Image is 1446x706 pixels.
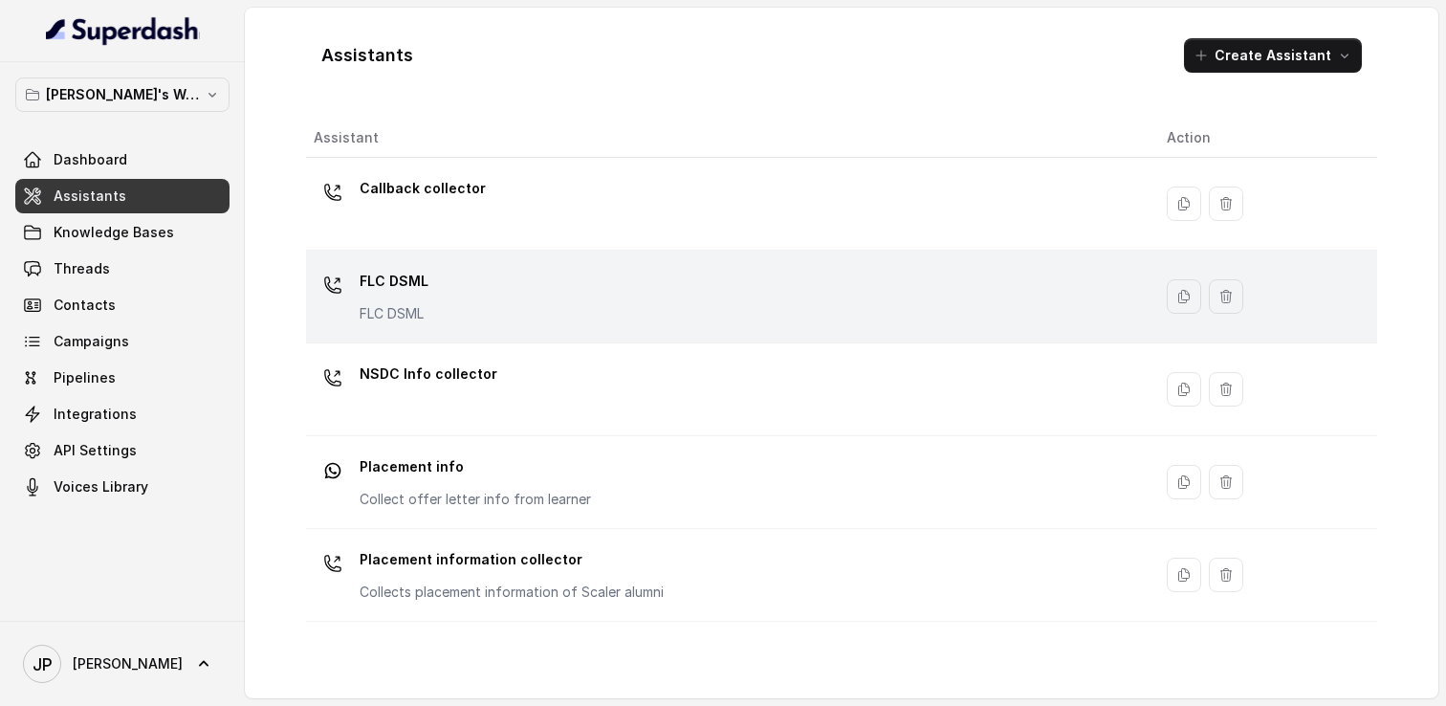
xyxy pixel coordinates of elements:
p: FLC DSML [360,304,428,323]
a: Voices Library [15,470,230,504]
p: Placement information collector [360,544,664,575]
a: Threads [15,252,230,286]
p: Collects placement information of Scaler alumni [360,583,664,602]
span: Knowledge Bases [54,223,174,242]
a: Dashboard [15,143,230,177]
a: Knowledge Bases [15,215,230,250]
a: [PERSON_NAME] [15,637,230,691]
span: API Settings [54,441,137,460]
span: Contacts [54,296,116,315]
th: Assistant [306,119,1151,158]
a: Pipelines [15,361,230,395]
p: [PERSON_NAME]'s Workspace [46,83,199,106]
p: FLC DSML [360,266,428,297]
span: Threads [54,259,110,278]
span: [PERSON_NAME] [73,654,183,673]
span: Integrations [54,405,137,424]
img: light.svg [46,15,200,46]
a: Assistants [15,179,230,213]
span: Campaigns [54,332,129,351]
button: [PERSON_NAME]'s Workspace [15,77,230,112]
p: Placement info [360,452,591,482]
a: Campaigns [15,324,230,359]
p: NSDC Info collector [360,359,497,389]
span: Assistants [54,187,126,206]
button: Create Assistant [1184,38,1362,73]
h1: Assistants [321,40,413,71]
span: Voices Library [54,477,148,496]
p: Collect offer letter info from learner [360,490,591,509]
p: Callback collector [360,173,486,204]
span: Dashboard [54,150,127,169]
a: Contacts [15,288,230,322]
span: Pipelines [54,368,116,387]
a: Integrations [15,397,230,431]
a: API Settings [15,433,230,468]
th: Action [1151,119,1377,158]
text: JP [33,654,53,674]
